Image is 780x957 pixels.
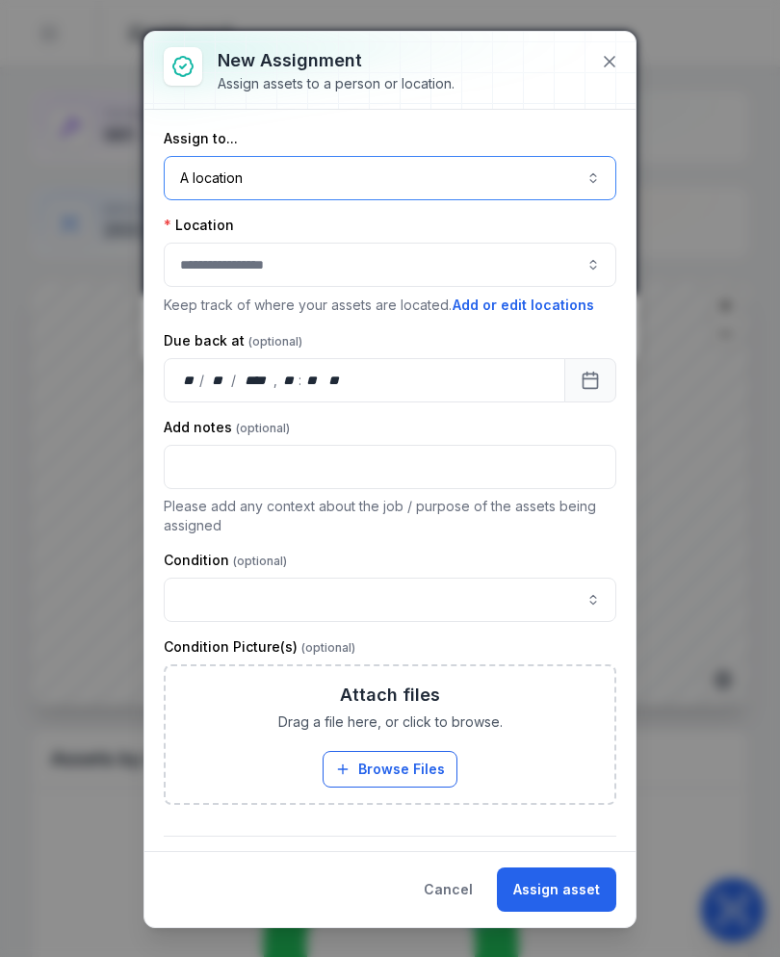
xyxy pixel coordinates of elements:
p: Please add any context about the job / purpose of the assets being assigned [164,497,616,535]
label: Condition [164,551,287,570]
h3: Attach files [340,682,440,709]
button: Add or edit locations [452,295,595,316]
label: Add notes [164,418,290,437]
div: : [299,371,303,390]
label: Condition Picture(s) [164,637,355,657]
button: Assign asset [497,867,616,912]
h3: New assignment [218,47,455,74]
div: minute, [303,371,323,390]
div: / [231,371,238,390]
button: A location [164,156,616,200]
button: Calendar [564,358,616,402]
label: Due back at [164,331,302,350]
div: day, [180,371,199,390]
label: Location [164,216,234,235]
div: / [199,371,206,390]
span: Drag a file here, or click to browse. [278,712,503,732]
div: , [273,371,279,390]
div: Assign assets to a person or location. [218,74,455,93]
label: Assign to... [164,129,238,148]
div: hour, [279,371,299,390]
button: Cancel [407,867,489,912]
div: year, [238,371,273,390]
button: Browse Files [323,751,457,788]
p: Keep track of where your assets are located. [164,295,616,316]
div: am/pm, [325,371,346,390]
div: month, [206,371,232,390]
